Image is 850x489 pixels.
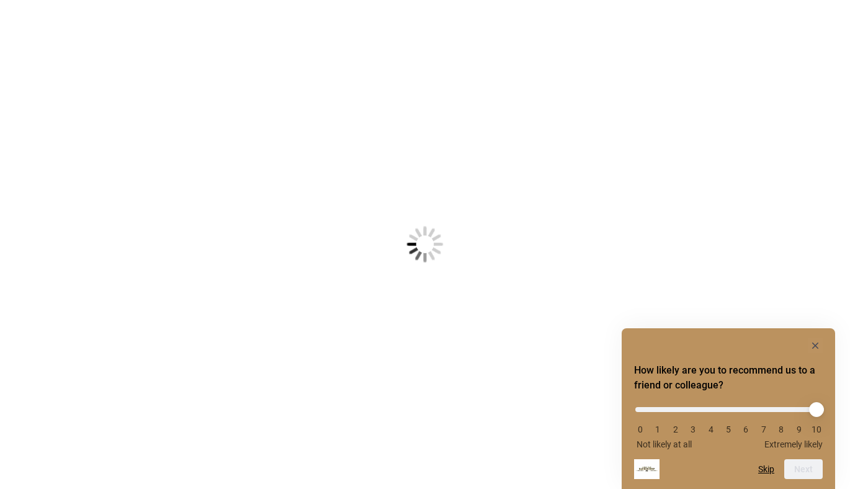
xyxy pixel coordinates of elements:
[793,424,805,434] li: 9
[740,424,752,434] li: 6
[651,424,664,434] li: 1
[722,424,735,434] li: 5
[775,424,787,434] li: 8
[346,165,504,324] img: Loading
[784,459,823,479] button: Next question
[634,338,823,479] div: How likely are you to recommend us to a friend or colleague? Select an option from 0 to 10, with ...
[810,424,823,434] li: 10
[808,338,823,353] button: Hide survey
[758,464,774,474] button: Skip
[669,424,682,434] li: 2
[764,439,823,449] span: Extremely likely
[758,424,770,434] li: 7
[687,424,699,434] li: 3
[634,424,646,434] li: 0
[705,424,717,434] li: 4
[634,398,823,449] div: How likely are you to recommend us to a friend or colleague? Select an option from 0 to 10, with ...
[637,439,692,449] span: Not likely at all
[634,363,823,393] h2: How likely are you to recommend us to a friend or colleague? Select an option from 0 to 10, with ...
